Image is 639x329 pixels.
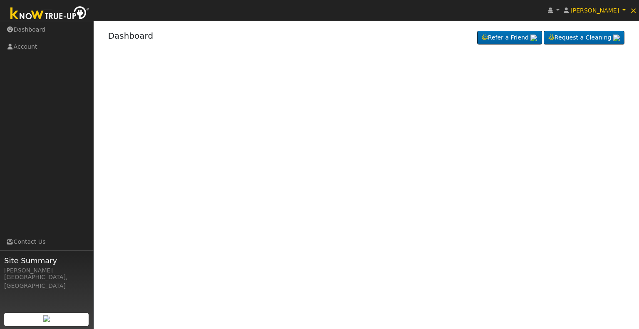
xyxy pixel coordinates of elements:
span: × [630,5,637,15]
img: retrieve [530,35,537,41]
div: [PERSON_NAME] [4,266,89,275]
img: retrieve [613,35,620,41]
a: Dashboard [108,31,154,41]
span: Site Summary [4,255,89,266]
span: [PERSON_NAME] [570,7,619,14]
div: [GEOGRAPHIC_DATA], [GEOGRAPHIC_DATA] [4,273,89,290]
a: Request a Cleaning [544,31,624,45]
img: Know True-Up [6,5,94,23]
img: retrieve [43,315,50,322]
a: Refer a Friend [477,31,542,45]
